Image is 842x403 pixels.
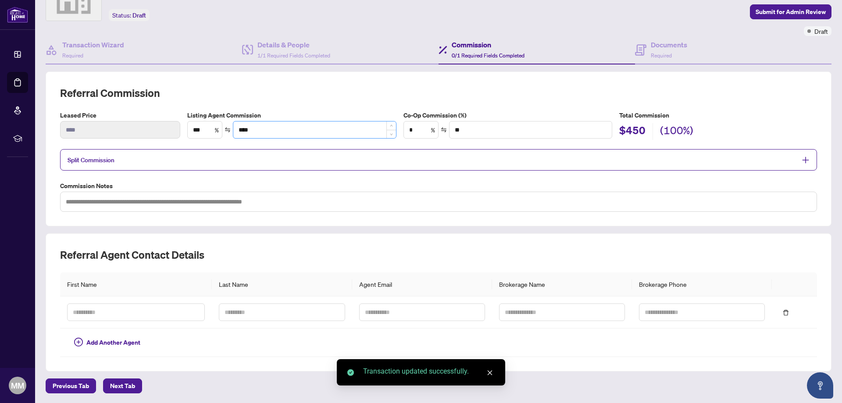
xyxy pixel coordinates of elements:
[60,248,817,262] h2: Referral Agent Contact Details
[651,52,672,59] span: Required
[619,111,817,120] h5: Total Commission
[619,123,646,140] h2: $450
[60,111,180,120] label: Leased Price
[452,39,524,50] h4: Commission
[485,368,495,378] a: Close
[225,127,231,133] span: swap
[802,156,810,164] span: plus
[187,111,396,120] label: Listing Agent Commission
[212,272,352,296] th: Last Name
[756,5,826,19] span: Submit for Admin Review
[386,130,396,138] span: Decrease Value
[390,133,393,136] span: down
[807,372,833,399] button: Open asap
[46,378,96,393] button: Previous Tab
[67,335,147,350] button: Add Another Agent
[53,379,89,393] span: Previous Tab
[86,338,140,347] span: Add Another Agent
[783,310,789,316] span: delete
[60,181,817,191] label: Commission Notes
[109,9,150,21] div: Status:
[7,7,28,23] img: logo
[441,127,447,133] span: swap
[403,111,613,120] label: Co-Op Commission (%)
[386,121,396,130] span: Increase Value
[660,123,693,140] h2: (100%)
[492,272,632,296] th: Brokerage Name
[651,39,687,50] h4: Documents
[632,272,772,296] th: Brokerage Phone
[257,39,330,50] h4: Details & People
[452,52,524,59] span: 0/1 Required Fields Completed
[60,272,212,296] th: First Name
[347,369,354,376] span: check-circle
[60,86,817,100] h2: Referral Commission
[257,52,330,59] span: 1/1 Required Fields Completed
[11,379,24,392] span: MM
[62,52,83,59] span: Required
[363,366,495,377] div: Transaction updated successfully.
[814,26,828,36] span: Draft
[390,124,393,127] span: up
[110,379,135,393] span: Next Tab
[62,39,124,50] h4: Transaction Wizard
[74,338,83,346] span: plus-circle
[103,378,142,393] button: Next Tab
[60,149,817,171] div: Split Commission
[132,11,146,19] span: Draft
[68,156,114,164] span: Split Commission
[750,4,831,19] button: Submit for Admin Review
[487,370,493,376] span: close
[352,272,492,296] th: Agent Email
